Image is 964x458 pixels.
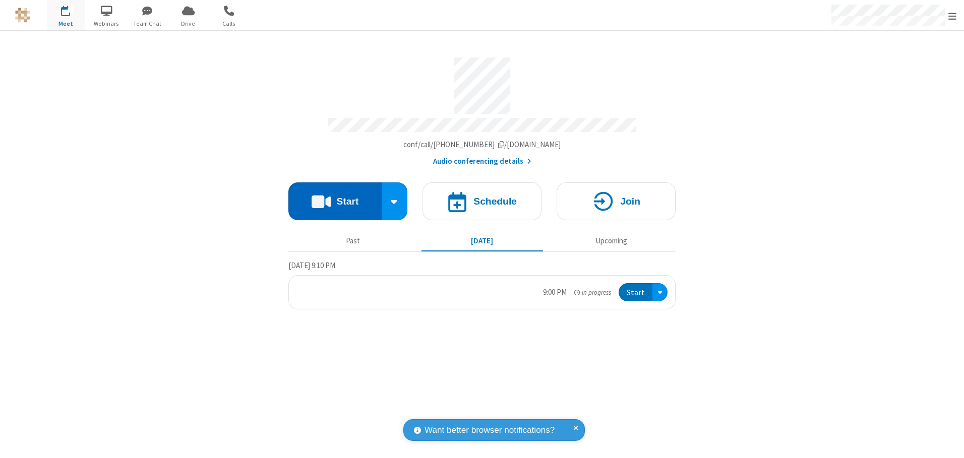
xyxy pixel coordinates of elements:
[652,283,668,302] div: Open menu
[557,182,676,220] button: Join
[620,197,640,206] h4: Join
[403,140,561,149] span: Copy my meeting room link
[169,19,207,28] span: Drive
[129,19,166,28] span: Team Chat
[336,197,358,206] h4: Start
[423,182,541,220] button: Schedule
[288,260,335,270] span: [DATE] 9:10 PM
[619,283,652,302] button: Start
[47,19,85,28] span: Meet
[292,231,414,250] button: Past
[15,8,30,23] img: QA Selenium DO NOT DELETE OR CHANGE
[403,139,561,151] button: Copy my meeting room linkCopy my meeting room link
[68,6,75,13] div: 1
[288,50,676,167] section: Account details
[421,231,543,250] button: [DATE]
[574,288,611,297] em: in progress
[288,259,676,310] section: Today's Meetings
[210,19,248,28] span: Calls
[473,197,517,206] h4: Schedule
[88,19,126,28] span: Webinars
[425,424,555,437] span: Want better browser notifications?
[551,231,672,250] button: Upcoming
[543,287,567,298] div: 9:00 PM
[433,156,531,167] button: Audio conferencing details
[382,182,408,220] div: Start conference options
[288,182,382,220] button: Start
